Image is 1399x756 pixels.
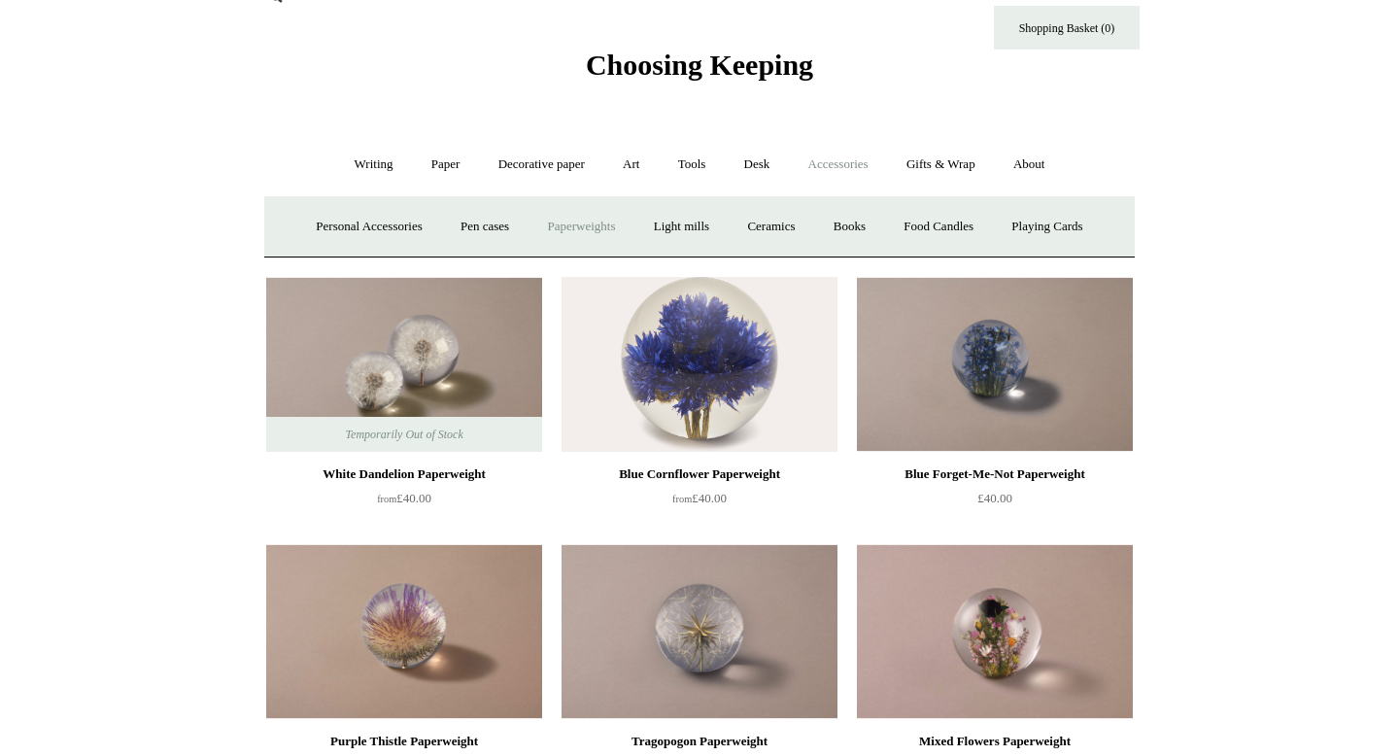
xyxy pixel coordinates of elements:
img: Purple Thistle Paperweight [266,544,542,719]
span: from [672,494,692,504]
a: Blue Cornflower Paperweight from£40.00 [562,463,837,542]
a: Blue Cornflower Paperweight Blue Cornflower Paperweight [562,277,837,452]
a: Blue Forget-Me-Not Paperweight £40.00 [857,463,1133,542]
a: Art [605,139,657,190]
a: Pen cases [443,201,527,253]
span: £40.00 [377,491,431,505]
a: Gifts & Wrap [889,139,993,190]
a: Mixed Flowers Paperweight Mixed Flowers Paperweight [857,544,1133,719]
a: Blue Forget-Me-Not Paperweight Blue Forget-Me-Not Paperweight [857,277,1133,452]
a: Paper [414,139,478,190]
img: Tragopogon Paperweight [562,544,837,719]
img: Blue Cornflower Paperweight [562,277,837,452]
a: Tragopogon Paperweight Tragopogon Paperweight [562,544,837,719]
a: Paperweights [529,201,632,253]
a: Light mills [636,201,727,253]
span: Temporarily Out of Stock [325,417,482,452]
a: Food Candles [886,201,991,253]
a: White Dandelion Paperweight White Dandelion Paperweight Temporarily Out of Stock [266,277,542,452]
img: Blue Forget-Me-Not Paperweight [857,277,1133,452]
a: About [996,139,1063,190]
a: Personal Accessories [298,201,439,253]
span: Choosing Keeping [586,49,813,81]
img: Mixed Flowers Paperweight [857,544,1133,719]
a: Decorative paper [481,139,602,190]
a: Choosing Keeping [586,64,813,78]
a: White Dandelion Paperweight from£40.00 [266,463,542,542]
a: Desk [727,139,788,190]
a: Playing Cards [994,201,1100,253]
a: Books [816,201,883,253]
img: White Dandelion Paperweight [266,277,542,452]
a: Accessories [791,139,886,190]
a: Writing [337,139,411,190]
div: Purple Thistle Paperweight [271,730,537,753]
a: Tools [661,139,724,190]
span: from [377,494,396,504]
a: Ceramics [730,201,812,253]
div: White Dandelion Paperweight [271,463,537,486]
div: Mixed Flowers Paperweight [862,730,1128,753]
a: Shopping Basket (0) [994,6,1140,50]
span: £40.00 [977,491,1012,505]
div: Blue Cornflower Paperweight [566,463,833,486]
div: Tragopogon Paperweight [566,730,833,753]
div: Blue Forget-Me-Not Paperweight [862,463,1128,486]
a: Purple Thistle Paperweight Purple Thistle Paperweight [266,544,542,719]
span: £40.00 [672,491,727,505]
